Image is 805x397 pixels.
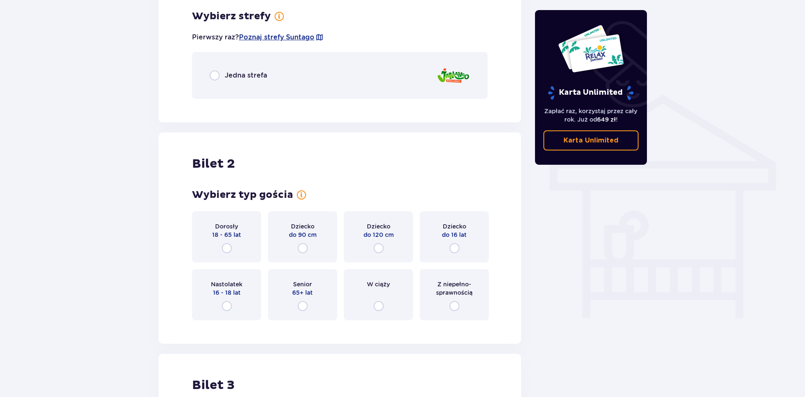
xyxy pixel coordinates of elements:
[293,280,312,288] span: Senior
[213,288,241,297] span: 16 - 18 lat
[442,231,467,239] span: do 16 lat
[239,33,314,42] a: Poznaj strefy Suntago
[436,64,470,88] img: Jamango
[192,33,324,42] p: Pierwszy raz?
[289,231,317,239] span: do 90 cm
[215,222,238,231] span: Dorosły
[543,107,639,124] p: Zapłać raz, korzystaj przez cały rok. Już od !
[225,71,267,80] span: Jedna strefa
[547,86,634,100] p: Karta Unlimited
[192,377,235,393] h2: Bilet 3
[597,116,616,123] span: 649 zł
[192,156,235,172] h2: Bilet 2
[367,280,390,288] span: W ciąży
[292,288,313,297] span: 65+ lat
[367,222,390,231] span: Dziecko
[443,222,466,231] span: Dziecko
[427,280,481,297] span: Z niepełno­sprawnością
[192,10,271,23] h3: Wybierz strefy
[558,24,624,73] img: Dwie karty całoroczne do Suntago z napisem 'UNLIMITED RELAX', na białym tle z tropikalnymi liśćmi...
[192,189,293,201] h3: Wybierz typ gościa
[212,231,241,239] span: 18 - 65 lat
[563,136,618,145] p: Karta Unlimited
[543,130,639,150] a: Karta Unlimited
[291,222,314,231] span: Dziecko
[364,231,394,239] span: do 120 cm
[211,280,242,288] span: Nastolatek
